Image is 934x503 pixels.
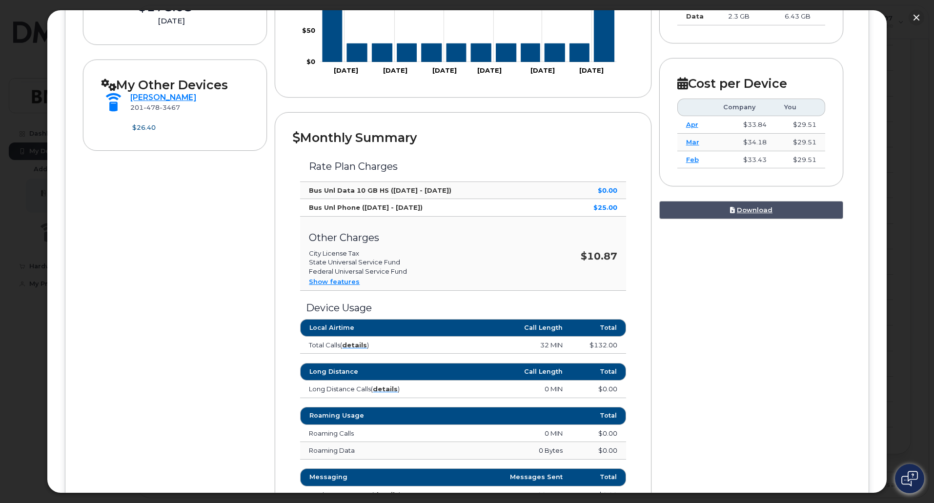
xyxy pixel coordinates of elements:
[775,134,825,151] td: $29.51
[686,121,698,128] a: Apr
[300,302,626,313] h3: Device Usage
[130,93,196,102] a: [PERSON_NAME]
[309,161,617,172] h3: Rate Plan Charges
[309,258,535,267] li: State Universal Service Fund
[571,381,626,398] td: $0.00
[373,385,398,393] a: details
[598,186,617,194] strong: $0.00
[714,134,775,151] td: $34.18
[775,116,825,134] td: $29.51
[436,425,571,443] td: 0 MIN
[686,156,699,163] a: Feb
[101,78,249,92] h2: My Other Devices
[309,278,360,285] a: Show features
[309,267,535,276] li: Federal Universal Service Fund
[342,341,367,349] a: details
[300,381,436,398] td: Long Distance Calls
[160,103,180,111] span: 3467
[436,337,571,354] td: 32 MIN
[571,337,626,354] td: $132.00
[383,66,407,74] tspan: [DATE]
[776,8,825,25] td: 6.43 GB
[686,12,704,20] strong: Data
[580,66,604,74] tspan: [DATE]
[659,201,844,219] a: Download
[309,203,423,211] strong: Bus Unl Phone ([DATE] - [DATE])
[101,16,242,26] div: [DATE]
[334,66,359,74] tspan: [DATE]
[309,249,535,258] li: City License Tax
[775,151,825,169] td: $29.51
[300,319,436,337] th: Local Airtime
[436,381,571,398] td: 0 MIN
[714,116,775,134] td: $33.84
[300,407,436,424] th: Roaming Usage
[436,319,571,337] th: Call Length
[309,232,535,243] h3: Other Charges
[571,319,626,337] th: Total
[571,407,626,424] th: Total
[686,138,699,146] a: Mar
[306,58,315,65] tspan: $0
[571,425,626,443] td: $0.00
[432,66,457,74] tspan: [DATE]
[581,250,617,262] strong: $10.87
[677,76,826,91] h2: Cost per Device
[714,99,775,116] th: Company
[302,26,315,34] tspan: $50
[901,471,918,486] img: Open chat
[719,8,776,25] td: 2.3 GB
[714,151,775,169] td: $33.43
[530,66,555,74] tspan: [DATE]
[571,363,626,381] th: Total
[593,203,617,211] strong: $25.00
[300,425,436,443] td: Roaming Calls
[775,99,825,116] th: You
[340,341,369,349] span: ( )
[300,337,436,354] td: Total Calls
[293,130,633,145] h2: Monthly Summary
[478,66,502,74] tspan: [DATE]
[130,103,180,111] span: 201
[300,363,436,381] th: Long Distance
[309,186,451,194] strong: Bus Unl Data 10 GB HS ([DATE] - [DATE])
[436,363,571,381] th: Call Length
[371,385,400,393] span: ( )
